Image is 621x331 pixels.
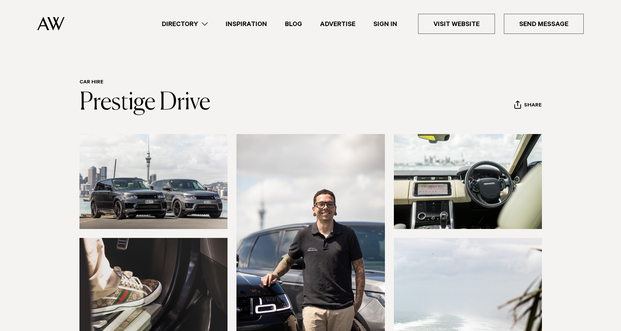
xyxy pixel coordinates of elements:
img: Auckland Weddings Logo [37,17,65,31]
a: Car Hire [79,80,103,86]
a: Advertise [311,19,364,29]
a: Inspiration [217,19,276,29]
a: Sign In [364,19,406,29]
span: Share [524,102,542,109]
button: Share [514,100,542,111]
a: Send Message [504,14,584,34]
a: Visit Website [418,14,495,34]
a: Prestige Drive [79,91,210,115]
a: Blog [276,19,311,29]
a: Directory [153,19,217,29]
